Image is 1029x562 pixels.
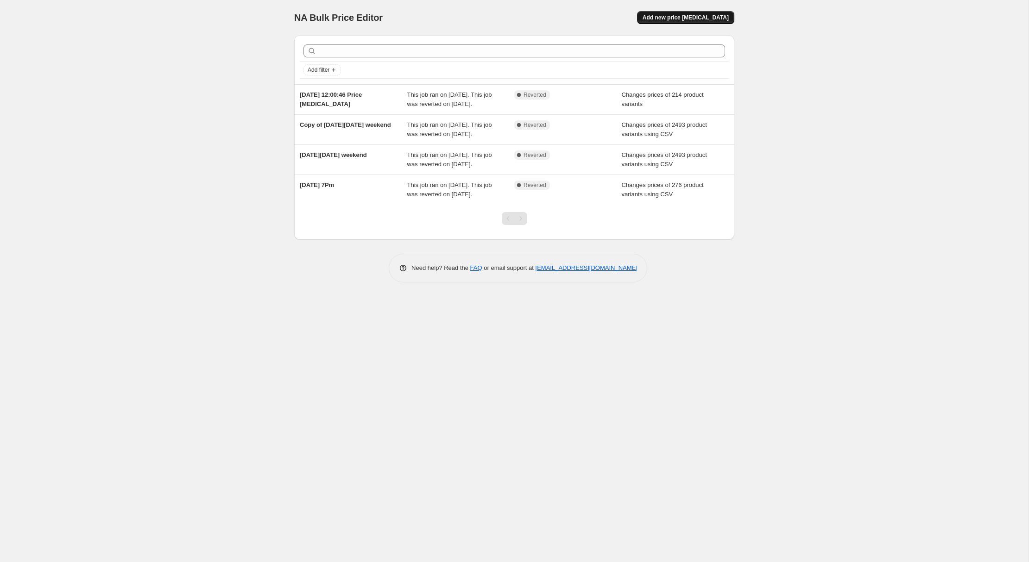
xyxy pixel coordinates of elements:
[524,181,546,189] span: Reverted
[308,66,329,74] span: Add filter
[536,264,638,271] a: [EMAIL_ADDRESS][DOMAIN_NAME]
[637,11,734,24] button: Add new price [MEDICAL_DATA]
[482,264,536,271] span: or email support at
[643,14,729,21] span: Add new price [MEDICAL_DATA]
[407,91,492,107] span: This job ran on [DATE]. This job was reverted on [DATE].
[300,181,334,188] span: [DATE] 7Pm
[622,151,707,168] span: Changes prices of 2493 product variants using CSV
[407,181,492,198] span: This job ran on [DATE]. This job was reverted on [DATE].
[300,151,367,158] span: [DATE][DATE] weekend
[300,91,362,107] span: [DATE] 12:00:46 Price [MEDICAL_DATA]
[622,91,704,107] span: Changes prices of 214 product variants
[502,212,527,225] nav: Pagination
[407,121,492,137] span: This job ran on [DATE]. This job was reverted on [DATE].
[411,264,470,271] span: Need help? Read the
[407,151,492,168] span: This job ran on [DATE]. This job was reverted on [DATE].
[524,91,546,99] span: Reverted
[524,151,546,159] span: Reverted
[470,264,482,271] a: FAQ
[524,121,546,129] span: Reverted
[622,181,704,198] span: Changes prices of 276 product variants using CSV
[300,121,391,128] span: Copy of [DATE][DATE] weekend
[622,121,707,137] span: Changes prices of 2493 product variants using CSV
[294,12,383,23] span: NA Bulk Price Editor
[303,64,341,75] button: Add filter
